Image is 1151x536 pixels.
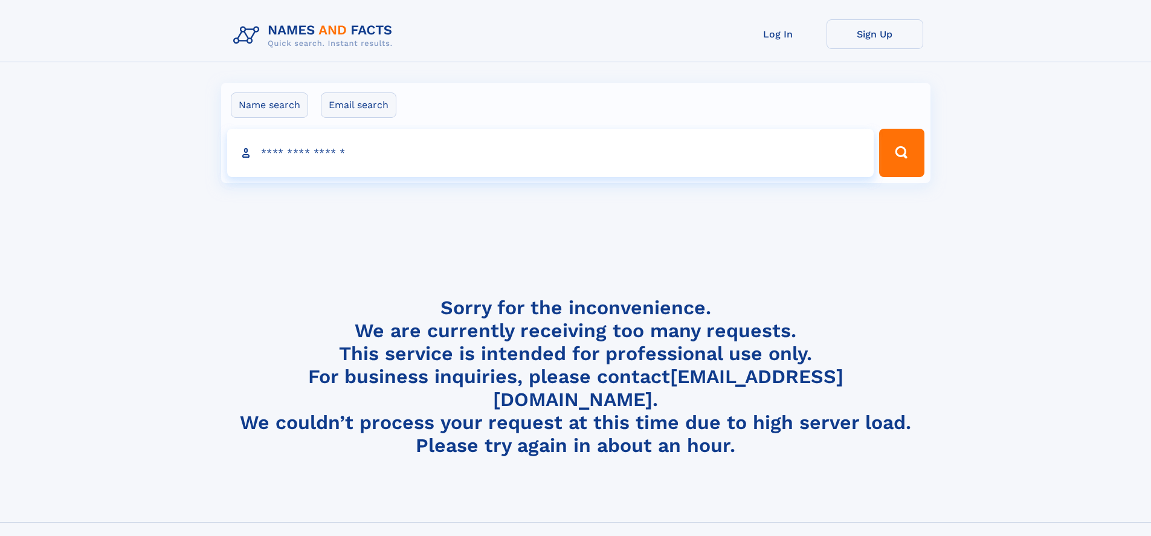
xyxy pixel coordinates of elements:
[228,19,402,52] img: Logo Names and Facts
[827,19,923,49] a: Sign Up
[730,19,827,49] a: Log In
[228,296,923,457] h4: Sorry for the inconvenience. We are currently receiving too many requests. This service is intend...
[879,129,924,177] button: Search Button
[493,365,843,411] a: [EMAIL_ADDRESS][DOMAIN_NAME]
[231,92,308,118] label: Name search
[227,129,874,177] input: search input
[321,92,396,118] label: Email search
